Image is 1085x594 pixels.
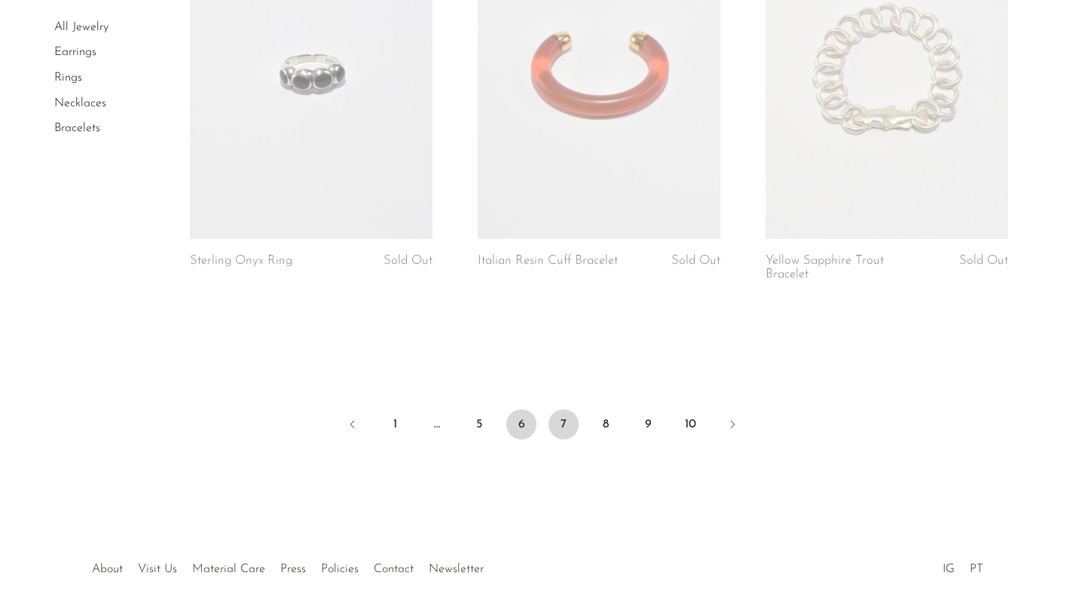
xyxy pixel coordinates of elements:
[321,563,359,575] a: Policies
[478,254,618,268] a: Italian Resin Cuff Bracelet
[374,563,414,575] a: Contact
[54,122,100,134] a: Bracelets
[54,97,106,109] a: Necklaces
[190,254,292,268] a: Sterling Onyx Ring
[970,563,983,575] a: PT
[338,409,368,442] a: Previous
[380,409,410,439] a: 1
[549,409,579,439] span: 7
[959,254,1008,267] span: Sold Out
[591,409,621,439] a: 8
[422,409,452,439] span: …
[464,409,494,439] a: 5
[280,563,306,575] a: Press
[671,254,720,267] span: Sold Out
[766,254,926,282] a: Yellow Sapphire Trout Bracelet
[84,551,491,580] ul: Quick links
[675,409,705,439] a: 10
[717,409,747,442] a: Next
[54,47,96,59] a: Earrings
[92,563,123,575] a: About
[192,563,265,575] a: Material Care
[506,409,536,439] a: 6
[138,563,177,575] a: Visit Us
[943,563,955,575] a: IG
[54,21,108,33] a: All Jewelry
[633,409,663,439] a: 9
[935,551,991,580] ul: Social Medias
[384,254,432,267] span: Sold Out
[54,72,82,84] a: Rings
